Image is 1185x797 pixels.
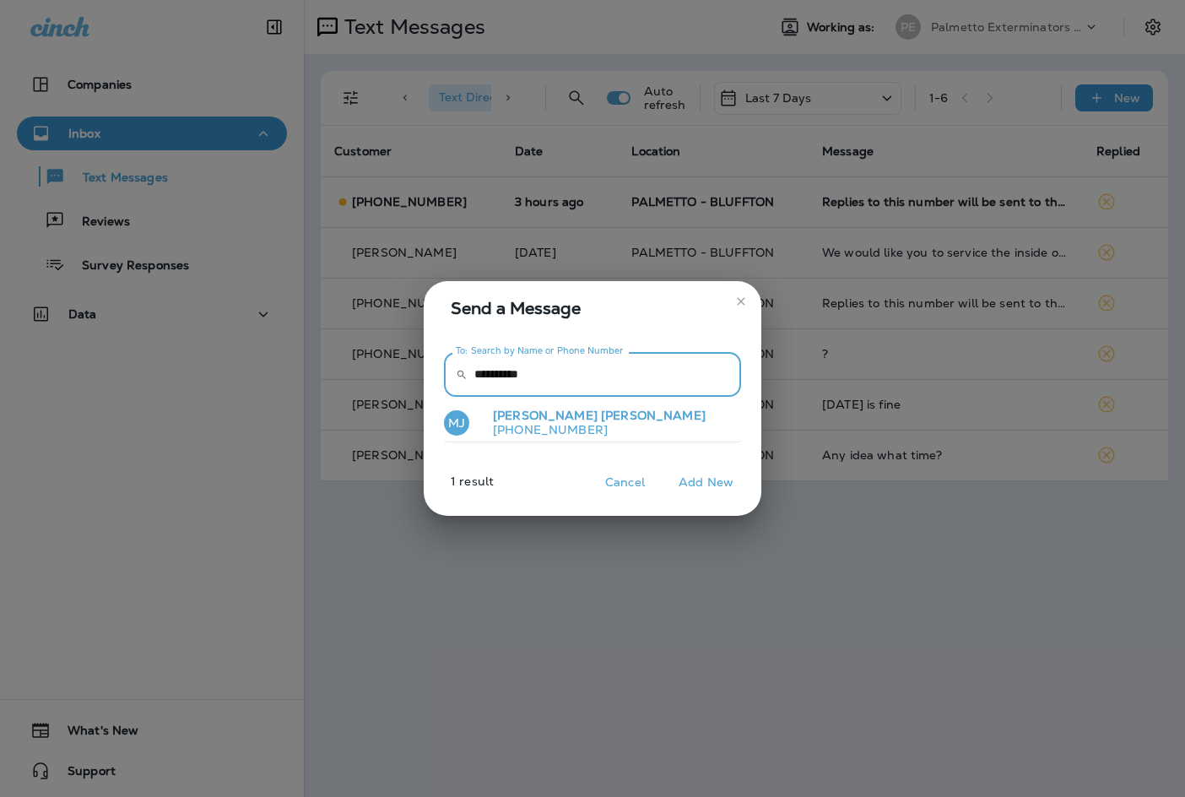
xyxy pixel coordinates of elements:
button: MJ[PERSON_NAME] [PERSON_NAME][PHONE_NUMBER] [444,404,741,442]
p: 1 result [417,474,494,502]
button: Cancel [593,469,657,496]
span: Send a Message [451,295,741,322]
span: [PERSON_NAME] [601,408,706,423]
span: [PERSON_NAME] [493,408,598,423]
div: MJ [444,410,469,436]
label: To: Search by Name or Phone Number [456,344,624,357]
button: close [728,288,755,315]
button: Add New [670,469,742,496]
p: [PHONE_NUMBER] [479,423,706,436]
